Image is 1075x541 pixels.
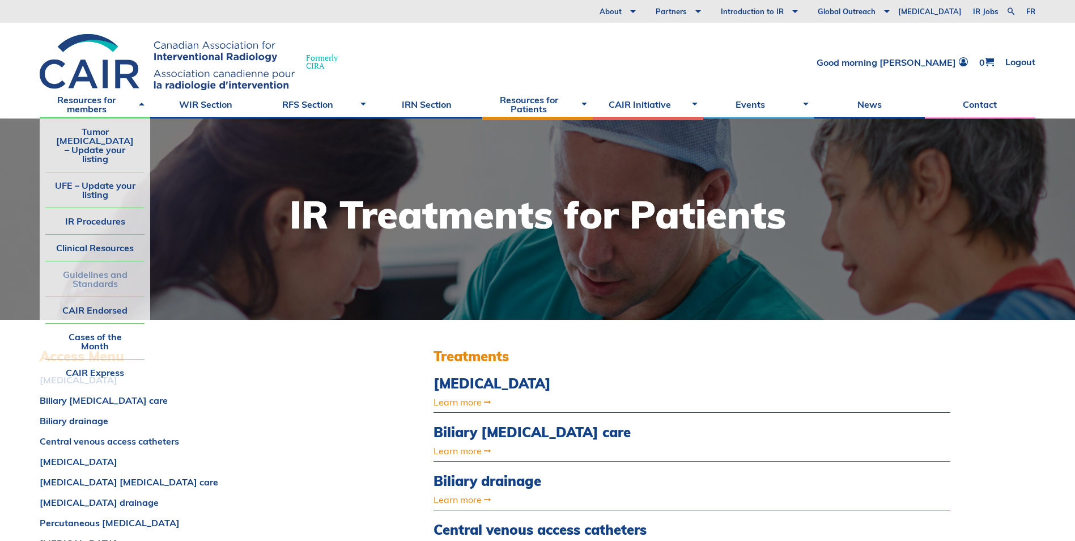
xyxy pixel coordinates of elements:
a: Learn more [434,495,795,504]
a: [MEDICAL_DATA] [MEDICAL_DATA] care [40,477,377,487]
a: Cases of the Month [45,324,145,359]
h3: Access Menu [40,348,377,365]
a: IR Procedures [45,208,145,234]
a: Clinical Resources [45,235,145,261]
a: Events [703,90,814,119]
a: CAIR Initiative [593,90,703,119]
a: Central venous access catheters [40,437,377,446]
a: Central venous access catheters [434,522,795,538]
h3: Treatments [434,348,950,365]
a: Learn more [434,446,795,455]
a: CAIR Express [45,360,145,386]
a: Biliary [MEDICAL_DATA] care [40,396,377,405]
a: [MEDICAL_DATA] [40,375,377,384]
a: WIR Section [150,90,261,119]
a: Tumor [MEDICAL_DATA] – Update your listing [45,119,145,172]
img: CIRA [40,34,295,90]
a: UFE – Update your listing [45,172,145,208]
a: Learn more [434,398,795,407]
a: [MEDICAL_DATA] drainage [40,498,377,507]
a: fr [1026,8,1035,15]
a: Percutaneous [MEDICAL_DATA] [40,518,377,527]
a: [MEDICAL_DATA] [40,457,377,466]
a: IRN Section [372,90,482,119]
a: Resources for members [40,90,150,119]
h1: IR Treatments for Patients [290,196,786,234]
a: Logout [1005,57,1035,67]
a: RFS Section [261,90,371,119]
a: [MEDICAL_DATA] [434,375,795,392]
a: Resources for Patients [482,90,593,119]
a: 0 [979,57,994,67]
a: Biliary drainage [40,416,377,425]
a: CAIR Endorsed [45,297,145,323]
a: Guidelines and Standards [45,261,145,297]
a: Contact [925,90,1035,119]
a: News [814,90,925,119]
a: Good morning [PERSON_NAME] [817,57,968,67]
span: Formerly CIRA [306,54,338,70]
a: Biliary drainage [434,473,795,489]
a: FormerlyCIRA [40,34,349,90]
a: Biliary [MEDICAL_DATA] care [434,424,795,441]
